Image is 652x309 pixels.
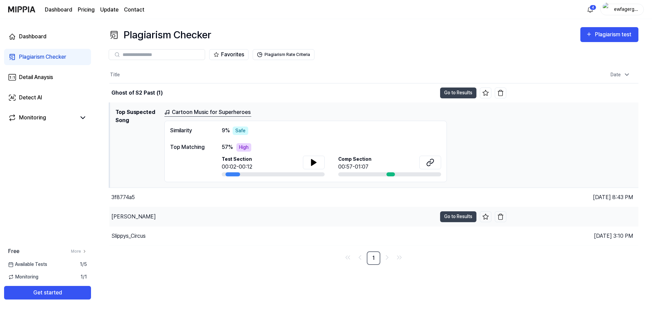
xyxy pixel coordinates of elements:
[603,3,611,16] img: profile
[109,27,211,42] div: Plagiarism Checker
[497,90,504,96] img: delete
[222,127,230,135] span: 9 %
[124,6,144,14] a: Contact
[342,252,353,263] a: Go to first page
[222,156,252,163] span: Test Section
[222,163,252,171] div: 00:02-00:12
[506,207,639,226] td: [DATE] 8:40 PM
[115,108,159,182] h1: Top Suspected Song
[71,248,87,254] a: More
[382,252,393,263] a: Go to next page
[109,251,638,265] nav: pagination
[80,273,87,281] span: 1 / 1
[111,193,135,201] div: 3f8774a5
[8,261,47,268] span: Available Tests
[80,261,87,268] span: 1 / 5
[111,232,146,240] div: Slippys_Circus
[4,286,91,300] button: Get started
[595,30,633,39] div: Plagiarism test
[45,6,72,14] a: Dashboard
[19,114,46,122] div: Monitoring
[164,108,251,117] a: Cartoon Music for Superheroes
[580,27,638,42] button: Plagiarism test
[100,6,119,14] a: Update
[170,127,208,135] div: Similarity
[608,69,633,80] div: Date
[590,5,596,10] div: 4
[355,252,365,263] a: Go to previous page
[4,28,91,45] a: Dashboard
[8,273,38,281] span: Monitoring
[111,213,156,221] div: [PERSON_NAME]
[440,211,476,222] button: Go to Results
[209,49,249,60] button: Favorites
[170,143,208,151] div: Top Matching
[440,88,476,98] button: Go to Results
[506,83,639,102] td: [DATE] 8:46 PM
[586,5,594,14] img: 알림
[236,143,251,152] div: High
[585,4,596,15] button: 알림4
[4,49,91,65] a: Plagiarism Checker
[497,213,504,220] img: delete
[367,251,380,265] a: 1
[19,94,42,102] div: Detect AI
[506,226,639,246] td: [DATE] 3:10 PM
[8,247,19,255] span: Free
[338,163,372,171] div: 00:57-01:07
[8,114,76,122] a: Monitoring
[394,252,405,263] a: Go to last page
[506,188,639,207] td: [DATE] 8:43 PM
[19,73,53,81] div: Detail Anaysis
[4,90,91,106] a: Detect AI
[19,53,66,61] div: Plagiarism Checker
[111,89,163,97] div: Ghost of S2 Past (1)
[19,33,47,41] div: Dashboard
[222,143,233,151] span: 57 %
[253,49,314,60] button: Plagiarism Rate Criteria
[109,67,506,83] th: Title
[613,5,639,13] div: ewfagergarg
[4,69,91,85] a: Detail Anaysis
[600,4,644,15] button: profileewfagergarg
[233,127,248,135] div: Safe
[78,6,95,14] a: Pricing
[338,156,372,163] span: Comp Section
